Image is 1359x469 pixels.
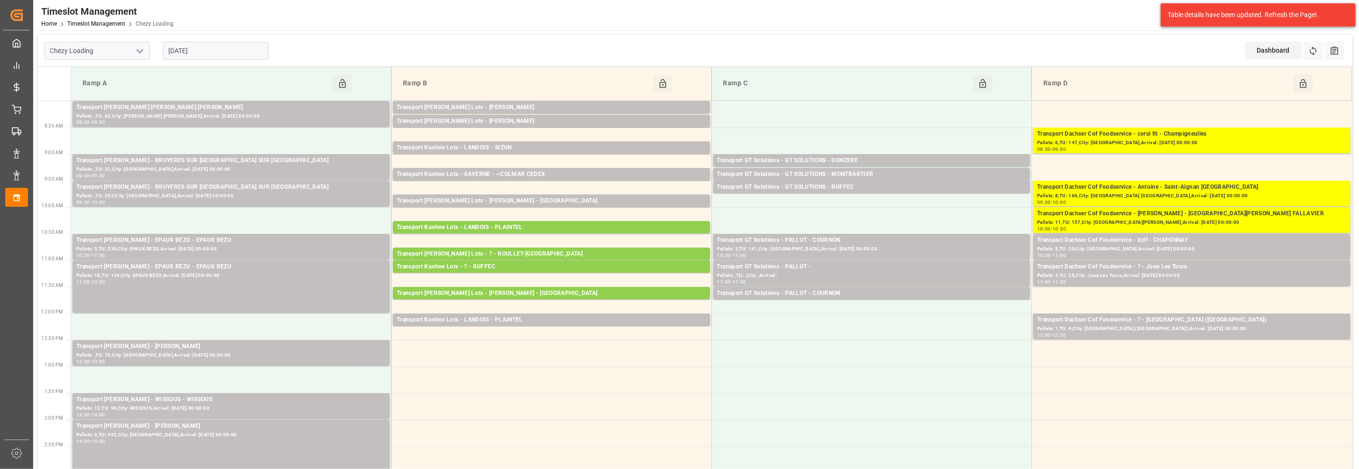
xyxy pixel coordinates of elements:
[76,405,386,413] div: Pallets: 12,TU: 96,City: WISSOUS,Arrival: [DATE] 00:00:00
[1037,219,1347,227] div: Pallets: 11,TU: 157,City: [GEOGRAPHIC_DATA][PERSON_NAME],Arrival: [DATE] 00:00:00
[1037,325,1347,333] div: Pallets: 1,TU: 4,City: [GEOGRAPHIC_DATA] ([GEOGRAPHIC_DATA]),Arrival: [DATE] 00:00:00
[717,272,1027,280] div: Pallets: ,TU: ,City: ,Arrival:
[76,200,90,204] div: 09:30
[1040,74,1294,92] div: Ramp D
[397,249,706,259] div: Transport [PERSON_NAME] Lots - ? - ROULLET-[GEOGRAPHIC_DATA]
[1051,147,1052,151] div: -
[45,442,63,447] span: 2:30 PM
[76,166,386,174] div: Pallets: ,TU: 32,City: [GEOGRAPHIC_DATA],Arrival: [DATE] 00:00:00
[76,280,90,284] div: 11:00
[717,245,1027,253] div: Pallets: 3,TU: 141,City: [GEOGRAPHIC_DATA],Arrival: [DATE] 00:00:00
[1051,333,1052,337] div: -
[1037,272,1347,280] div: Pallets: 4,TU: 28,City: Joue Les Tours,Arrival: [DATE] 00:00:00
[45,389,63,394] span: 1:30 PM
[91,174,105,178] div: 09:30
[717,166,1027,174] div: Pallets: 1,TU: 168,City: DONZERE,Arrival: [DATE] 00:00:00
[41,309,63,314] span: 12:00 PM
[397,143,706,153] div: Transport Kuehne Lots - LANDOIS - SIZUN
[45,42,150,60] input: Type to search/select
[717,179,1027,187] div: Pallets: 3,TU: 56,City: MONTBARTIER,Arrival: [DATE] 00:00:00
[731,253,732,257] div: -
[76,351,386,359] div: Pallets: ,TU: 79,City: [GEOGRAPHIC_DATA],Arrival: [DATE] 00:00:00
[76,262,386,272] div: Transport [PERSON_NAME] - EPAUX BEZU - EPAUX BEZU
[397,289,706,298] div: Transport [PERSON_NAME] Lots - [PERSON_NAME] - [GEOGRAPHIC_DATA]
[91,200,105,204] div: 10:00
[45,176,63,182] span: 9:30 AM
[90,200,91,204] div: -
[76,112,386,120] div: Pallets: ,TU: 62,City: [PERSON_NAME] [PERSON_NAME],Arrival: [DATE] 00:00:00
[41,4,173,18] div: Timeslot Management
[731,280,732,284] div: -
[397,112,706,120] div: Pallets: 8,TU: ,City: CARQUEFOU,Arrival: [DATE] 00:00:00
[41,283,63,288] span: 11:30 AM
[397,259,706,267] div: Pallets: 3,TU: ,City: [GEOGRAPHIC_DATA],Arrival: [DATE] 00:00:00
[76,272,386,280] div: Pallets: 18,TU: 134,City: EPAUX BEZU,Arrival: [DATE] 00:00:00
[41,230,63,235] span: 10:30 AM
[397,206,706,214] div: Pallets: ,TU: 402,City: [GEOGRAPHIC_DATA],Arrival: [DATE] 00:00:00
[76,359,90,364] div: 12:30
[399,74,653,92] div: Ramp B
[1052,333,1066,337] div: 12:30
[1245,42,1302,59] div: Dashboard
[1051,253,1052,257] div: -
[76,422,386,431] div: Transport [PERSON_NAME] - [PERSON_NAME]
[76,156,386,166] div: Transport [PERSON_NAME] - BRUYERES SUR [GEOGRAPHIC_DATA] SUR [GEOGRAPHIC_DATA]
[1037,315,1347,325] div: Transport Dachser Cof Foodservice - ? - [GEOGRAPHIC_DATA] ([GEOGRAPHIC_DATA])
[1037,227,1051,231] div: 10:00
[717,280,731,284] div: 11:00
[1051,280,1052,284] div: -
[1037,209,1347,219] div: Transport Dachser Cof Foodservice - [PERSON_NAME] - [GEOGRAPHIC_DATA][PERSON_NAME] FALLAVIER
[76,192,386,200] div: Pallets: ,TU: 253,City: [GEOGRAPHIC_DATA],Arrival: [DATE] 00:00:00
[45,150,63,155] span: 9:00 AM
[717,192,1027,200] div: Pallets: ,TU: 162,City: RUFFEC,Arrival: [DATE] 00:00:00
[1167,10,1342,20] div: Table details have been updated. Refresh the Page!.
[717,236,1027,245] div: Transport GT Solutions - PALLUT - COURNON
[1037,253,1051,257] div: 10:30
[91,439,105,443] div: 15:00
[90,120,91,124] div: -
[1037,333,1051,337] div: 12:00
[1037,183,1347,192] div: Transport Dachser Cof Foodservice - Antoine - Saint-Aignan [GEOGRAPHIC_DATA]
[397,170,706,179] div: Transport Kuehne Lots - SAVERNE - ~COLMAR CEDEX
[41,20,57,27] a: Home
[1052,147,1066,151] div: 09:00
[76,395,386,405] div: Transport [PERSON_NAME] - WISSOUS - WISSOUS
[76,245,386,253] div: Pallets: 5,TU: 230,City: EPAUX BEZU,Arrival: [DATE] 00:00:00
[1037,200,1051,204] div: 09:30
[91,359,105,364] div: 13:00
[163,42,268,60] input: DD-MM-YYYY
[45,123,63,129] span: 8:30 AM
[41,203,63,208] span: 10:00 AM
[720,74,974,92] div: Ramp C
[41,256,63,261] span: 11:00 AM
[67,20,125,27] a: Timeslot Management
[397,315,706,325] div: Transport Kuehne Lots - LANDOIS - PLAINTEL
[1052,253,1066,257] div: 11:00
[1037,192,1347,200] div: Pallets: 8,TU: 166,City: [GEOGRAPHIC_DATA] [GEOGRAPHIC_DATA],Arrival: [DATE] 00:00:00
[90,174,91,178] div: -
[1037,245,1347,253] div: Pallets: 5,TU: 30,City: [GEOGRAPHIC_DATA],Arrival: [DATE] 00:00:00
[76,183,386,192] div: Transport [PERSON_NAME] - BRUYERES SUR [GEOGRAPHIC_DATA] SUR [GEOGRAPHIC_DATA]
[397,223,706,232] div: Transport Kuehne Lots - LANDOIS - PLAINTEL
[132,44,146,58] button: open menu
[717,289,1027,298] div: Transport GT Solutions - PALLUT - COURNON
[397,196,706,206] div: Transport [PERSON_NAME] Lots - [PERSON_NAME] - [GEOGRAPHIC_DATA]
[76,236,386,245] div: Transport [PERSON_NAME] - EPAUX BEZU - EPAUX BEZU
[1037,236,1347,245] div: Transport Dachser Cof Foodservice - lcdf - CHAPONNAY
[397,126,706,134] div: Pallets: 1,TU: 1006,City: [GEOGRAPHIC_DATA],Arrival: [DATE] 00:00:00
[397,117,706,126] div: Transport [PERSON_NAME] Lots - [PERSON_NAME]
[76,120,90,124] div: 08:00
[90,439,91,443] div: -
[1051,200,1052,204] div: -
[91,253,105,257] div: 11:00
[76,431,386,439] div: Pallets: 6,TU: 952,City: [GEOGRAPHIC_DATA],Arrival: [DATE] 00:00:00
[397,298,706,306] div: Pallets: 2,TU: 132,City: [GEOGRAPHIC_DATA],Arrival: [DATE] 00:00:00
[1037,262,1347,272] div: Transport Dachser Cof Foodservice - ? - Joue Les Tours
[1051,227,1052,231] div: -
[1052,280,1066,284] div: 11:30
[76,413,90,417] div: 13:30
[397,232,706,240] div: Pallets: 3,TU: 259,City: PLAINTEL,Arrival: [DATE] 00:00:00
[90,413,91,417] div: -
[717,253,731,257] div: 10:30
[1037,147,1051,151] div: 08:30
